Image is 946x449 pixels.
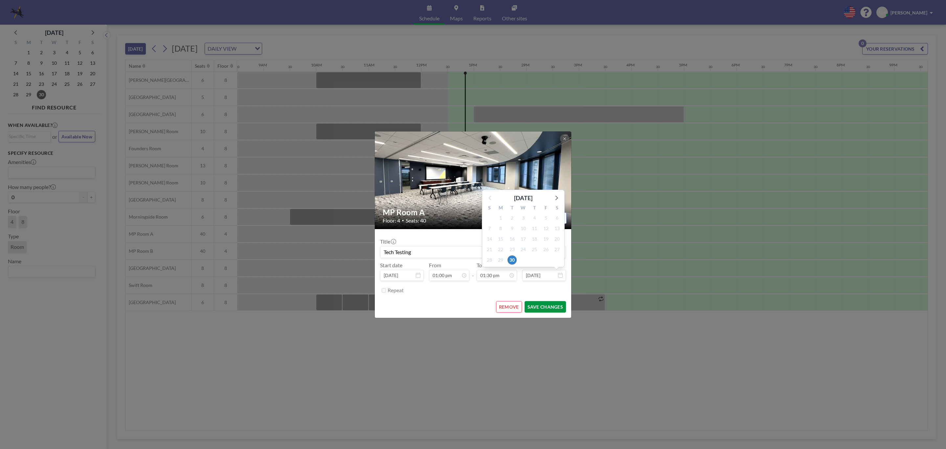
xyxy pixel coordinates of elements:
span: Floor: 4 [383,217,400,224]
h2: MP Room A [383,207,564,217]
span: • [402,218,404,223]
label: To [477,262,482,269]
img: 537.JPEG [375,106,572,254]
label: Repeat [388,287,404,294]
label: Title [380,238,395,245]
label: Start date [380,262,402,269]
button: SAVE CHANGES [525,301,566,313]
span: - [472,264,474,279]
span: Seats: 40 [406,217,426,224]
button: REMOVE [496,301,522,313]
input: (No title) [380,247,566,258]
label: From [429,262,441,269]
